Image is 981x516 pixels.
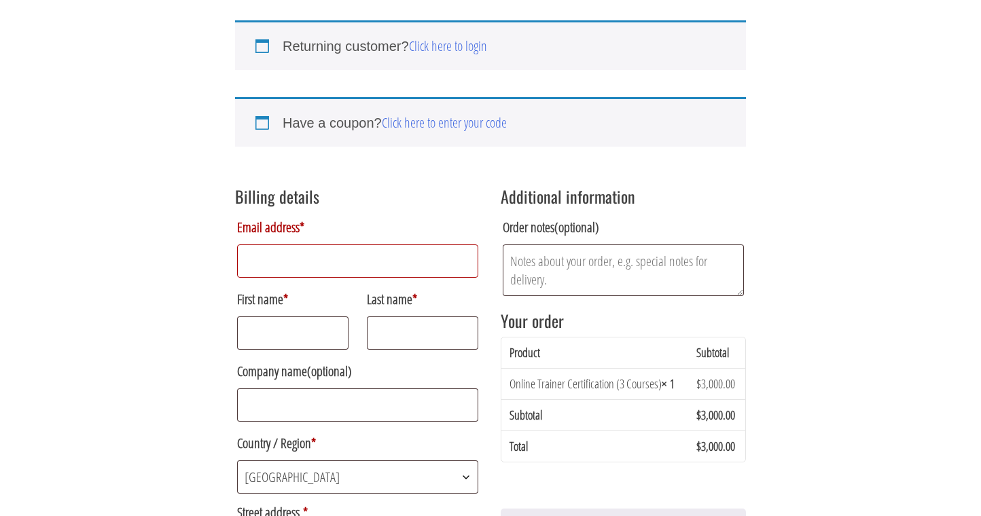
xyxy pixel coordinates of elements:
[237,358,478,385] label: Company name
[409,37,487,55] a: Click here to login
[503,214,744,241] label: Order notes
[501,368,688,399] td: Online Trainer Certification (3 Courses)
[501,312,746,329] h3: Your order
[501,399,688,430] th: Subtotal
[688,337,745,368] th: Subtotal
[307,362,352,380] span: (optional)
[501,337,688,368] th: Product
[696,375,735,392] bdi: 3,000.00
[238,461,478,493] span: Netherlands
[501,430,688,462] th: Total
[696,438,735,454] bdi: 3,000.00
[237,460,478,494] span: Country / Region
[696,375,701,392] span: $
[235,187,480,205] h3: Billing details
[501,187,746,205] h3: Additional information
[382,113,507,132] a: Click here to enter your code
[501,479,746,503] iframe: PayPal Message 1
[235,20,746,70] div: Returning customer?
[696,407,701,423] span: $
[367,286,478,313] label: Last name
[235,97,746,147] div: Have a coupon?
[237,214,478,241] label: Email address
[662,375,675,392] strong: × 1
[696,438,701,454] span: $
[696,407,735,423] bdi: 3,000.00
[554,218,599,236] span: (optional)
[237,430,478,457] label: Country / Region
[237,286,349,313] label: First name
